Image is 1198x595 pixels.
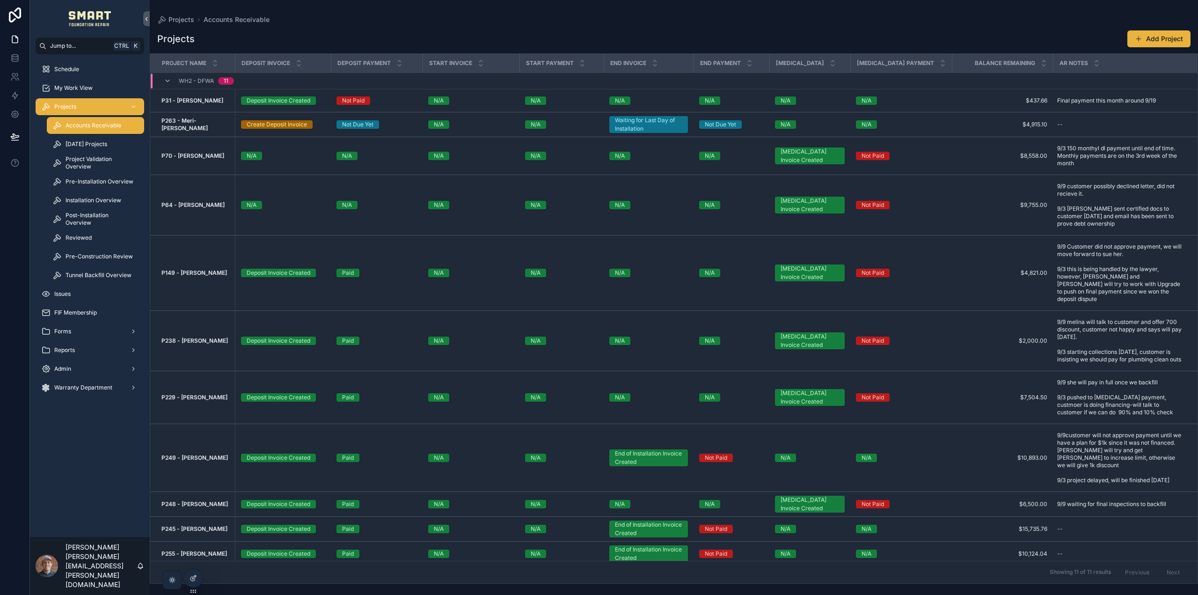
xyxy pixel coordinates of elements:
a: N/A [856,454,946,462]
div: Deposit Invoice Created [247,550,310,558]
a: N/A [856,96,946,105]
a: Accounts Receivable [47,117,144,134]
div: N/A [434,96,444,105]
a: N/A [241,201,326,209]
a: Forms [36,323,144,340]
a: Post-Installation Overview [47,211,144,228]
div: N/A [615,393,625,402]
a: Waiting for Last Day of Installation [609,116,688,133]
span: Deposit Payment [337,59,391,67]
a: P229 - [PERSON_NAME] [161,394,229,401]
a: N/A [428,120,514,129]
div: Paid [342,337,354,345]
a: [MEDICAL_DATA] Invoice Created [775,147,845,164]
div: N/A [781,96,790,105]
span: End Payment [700,59,741,67]
a: $4,821.00 [957,269,1047,277]
span: Project Name [162,59,206,67]
a: N/A [428,337,514,345]
span: Project Validation Overview [66,155,135,170]
span: K [132,42,139,50]
div: N/A [615,500,625,508]
span: Deposit Invoice [241,59,290,67]
strong: P70 - [PERSON_NAME] [161,152,224,159]
a: N/A [428,201,514,209]
a: Deposit Invoice Created [241,454,326,462]
a: Not Due Yet [336,120,417,129]
a: P70 - [PERSON_NAME] [161,152,229,160]
strong: P249 - [PERSON_NAME] [161,454,228,461]
a: $6,500.00 [957,500,1047,508]
div: [MEDICAL_DATA] Invoice Created [781,264,839,281]
strong: P248 - [PERSON_NAME] [161,500,228,507]
div: Not Due Yet [705,120,736,129]
a: N/A [699,500,764,508]
div: Not Paid [705,454,727,462]
div: N/A [705,152,715,160]
span: Tunnel Backfill Overview [66,272,131,279]
a: Not Paid [856,201,946,209]
div: Create Deposit Invoice [247,120,307,129]
a: Deposit Invoice Created [241,500,326,508]
span: Pre-Construction Review [66,253,133,260]
div: Paid [342,525,354,533]
a: N/A [428,393,514,402]
div: [MEDICAL_DATA] Invoice Created [781,147,839,164]
div: N/A [781,120,790,129]
div: Deposit Invoice Created [247,500,310,508]
a: Installation Overview [47,192,144,209]
div: Deposit Invoice Created [247,454,310,462]
a: Pre-Installation Overview [47,173,144,190]
span: Schedule [54,66,79,73]
div: Paid [342,393,354,402]
a: P248 - [PERSON_NAME] [161,500,229,508]
span: 9/9 customer possibly declined letter, did not recieve it. 9/3 [PERSON_NAME] sent certified docs ... [1057,183,1182,228]
button: Jump to...CtrlK [36,37,144,54]
span: $2,000.00 [957,337,1047,345]
span: Accounts Receivable [66,122,121,129]
a: Paid [336,454,417,462]
a: N/A [699,393,764,402]
div: N/A [705,393,715,402]
a: N/A [609,96,688,105]
div: Not Paid [862,337,884,345]
a: Project Validation Overview [47,154,144,171]
a: N/A [525,152,598,160]
a: $10,124.04 [957,550,1047,558]
div: N/A [531,201,541,209]
div: Not Due Yet [342,120,373,129]
div: Not Paid [862,500,884,508]
div: N/A [434,454,444,462]
a: $15,735.76 [957,525,1047,533]
a: N/A [856,550,946,558]
a: End of Installation Invoice Created [609,449,688,466]
a: N/A [525,393,598,402]
span: Projects [168,15,194,24]
a: N/A [609,337,688,345]
a: Tunnel Backfill Overview [47,267,144,284]
a: My Work View [36,80,144,96]
a: N/A [525,269,598,277]
a: -- [1053,546,1185,561]
span: $4,915.10 [957,121,1047,128]
a: P263 - Meri-[PERSON_NAME] [161,117,229,132]
span: Post-Installation Overview [66,212,135,227]
strong: P245 - [PERSON_NAME] [161,525,227,532]
div: N/A [615,201,625,209]
a: $437.66 [957,97,1047,104]
a: -- [1053,522,1185,536]
a: Paid [336,269,417,277]
a: Not Paid [336,96,417,105]
a: [MEDICAL_DATA] Invoice Created [775,389,845,406]
div: [MEDICAL_DATA] Invoice Created [781,332,839,349]
span: Warranty Department [54,384,112,391]
div: N/A [862,550,871,558]
span: Forms [54,328,71,335]
span: [MEDICAL_DATA] [776,59,824,67]
span: Start Payment [526,59,574,67]
a: Paid [336,500,417,508]
a: N/A [428,454,514,462]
